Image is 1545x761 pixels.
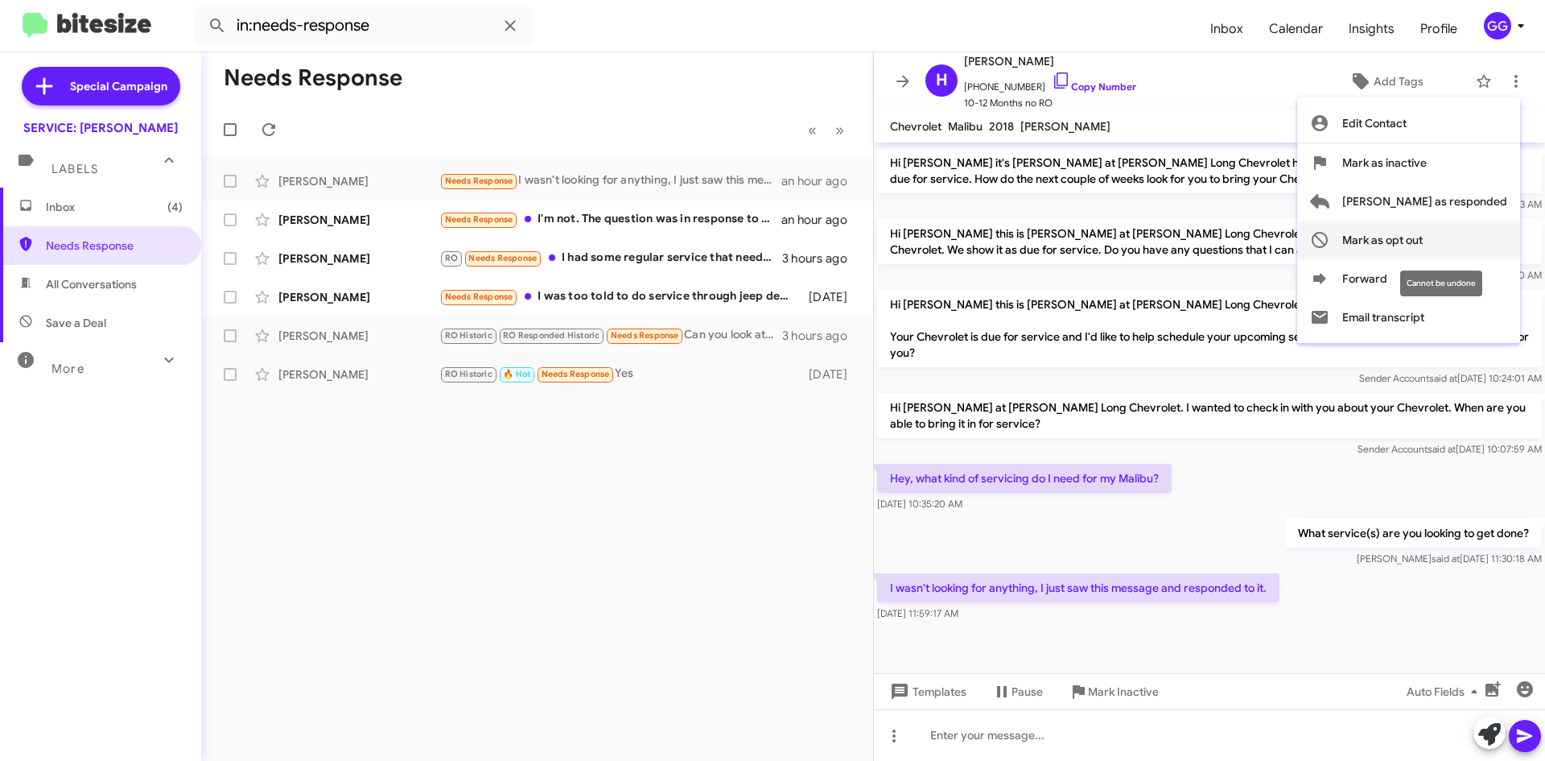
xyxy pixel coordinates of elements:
[1342,143,1427,182] span: Mark as inactive
[1342,221,1423,259] span: Mark as opt out
[1400,271,1482,296] div: Cannot be undone
[1342,104,1407,143] span: Edit Contact
[1342,182,1507,221] span: [PERSON_NAME] as responded
[1297,298,1520,337] button: Email transcript
[1297,259,1520,298] button: Forward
